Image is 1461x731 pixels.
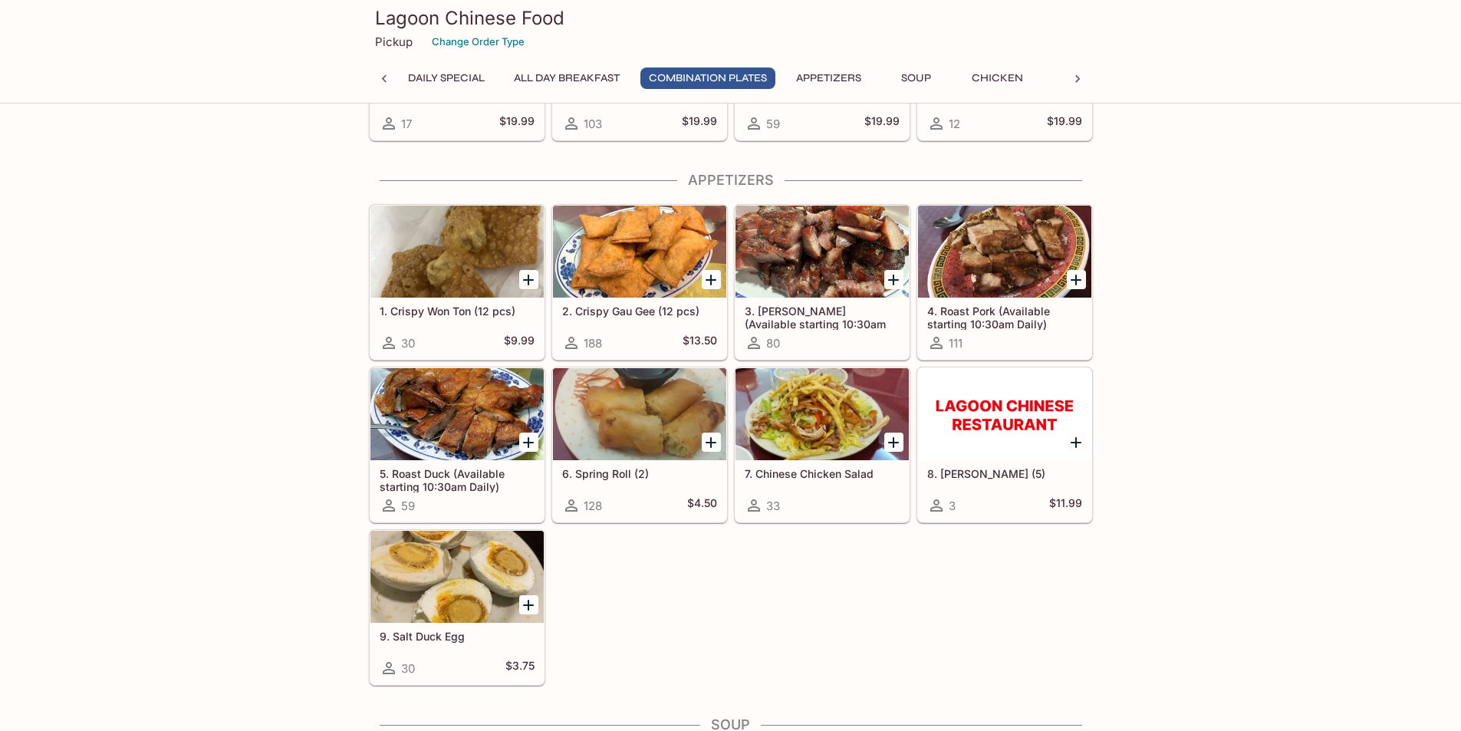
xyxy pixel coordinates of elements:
h5: $13.50 [683,334,717,352]
div: 1. Crispy Won Ton (12 pcs) [370,206,544,298]
button: Add 1. Crispy Won Ton (12 pcs) [519,270,538,289]
span: 188 [584,336,602,351]
button: Daily Special [400,68,493,89]
h5: $11.99 [1049,496,1082,515]
span: 33 [766,499,780,513]
h5: $3.75 [505,659,535,677]
h4: Appetizers [369,172,1093,189]
h5: $19.99 [864,114,900,133]
span: 12 [949,117,960,131]
button: Add 2. Crispy Gau Gee (12 pcs) [702,270,721,289]
div: 7. Chinese Chicken Salad [735,368,909,460]
h5: $19.99 [682,114,717,133]
span: 128 [584,499,602,513]
p: Pickup [375,35,413,49]
button: Add 8. Lup Cheong (5) [1067,433,1086,452]
h5: 1. Crispy Won Ton (12 pcs) [380,305,535,318]
div: 3. Char Siu (Available starting 10:30am Daily) [735,206,909,298]
button: All Day Breakfast [505,68,628,89]
button: Soup [882,68,951,89]
h5: 5. Roast Duck (Available starting 10:30am Daily) [380,467,535,492]
button: Chicken [963,68,1032,89]
div: 5. Roast Duck (Available starting 10:30am Daily) [370,368,544,460]
span: 17 [401,117,412,131]
h5: 8. [PERSON_NAME] (5) [927,467,1082,480]
div: 8. Lup Cheong (5) [918,368,1091,460]
button: Combination Plates [640,68,775,89]
span: 103 [584,117,602,131]
span: 59 [401,499,415,513]
h5: 6. Spring Roll (2) [562,467,717,480]
div: 4. Roast Pork (Available starting 10:30am Daily) [918,206,1091,298]
button: Beef [1045,68,1114,89]
button: Add 5. Roast Duck (Available starting 10:30am Daily) [519,433,538,452]
h5: 7. Chinese Chicken Salad [745,467,900,480]
div: 9. Salt Duck Egg [370,531,544,623]
div: 6. Spring Roll (2) [553,368,726,460]
a: 5. Roast Duck (Available starting 10:30am Daily)59 [370,367,545,522]
span: 30 [401,661,415,676]
a: 9. Salt Duck Egg30$3.75 [370,530,545,685]
span: 3 [949,499,956,513]
div: 2. Crispy Gau Gee (12 pcs) [553,206,726,298]
a: 2. Crispy Gau Gee (12 pcs)188$13.50 [552,205,727,360]
button: Add 4. Roast Pork (Available starting 10:30am Daily) [1067,270,1086,289]
h5: $19.99 [499,114,535,133]
h5: $19.99 [1047,114,1082,133]
button: Add 3. Char Siu (Available starting 10:30am Daily) [884,270,903,289]
h5: 4. Roast Pork (Available starting 10:30am Daily) [927,305,1082,330]
button: Add 7. Chinese Chicken Salad [884,433,903,452]
a: 4. Roast Pork (Available starting 10:30am Daily)111 [917,205,1092,360]
a: 6. Spring Roll (2)128$4.50 [552,367,727,522]
a: 3. [PERSON_NAME] (Available starting 10:30am Daily)80 [735,205,910,360]
h5: 3. [PERSON_NAME] (Available starting 10:30am Daily) [745,305,900,330]
a: 1. Crispy Won Ton (12 pcs)30$9.99 [370,205,545,360]
button: Add 9. Salt Duck Egg [519,595,538,614]
h5: $4.50 [687,496,717,515]
button: Appetizers [788,68,870,89]
h5: 9. Salt Duck Egg [380,630,535,643]
span: 111 [949,336,962,351]
button: Change Order Type [425,30,531,54]
span: 80 [766,336,780,351]
h3: Lagoon Chinese Food [375,6,1087,30]
span: 59 [766,117,780,131]
span: 30 [401,336,415,351]
button: Add 6. Spring Roll (2) [702,433,721,452]
h5: 2. Crispy Gau Gee (12 pcs) [562,305,717,318]
h5: $9.99 [504,334,535,352]
a: 7. Chinese Chicken Salad33 [735,367,910,522]
a: 8. [PERSON_NAME] (5)3$11.99 [917,367,1092,522]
